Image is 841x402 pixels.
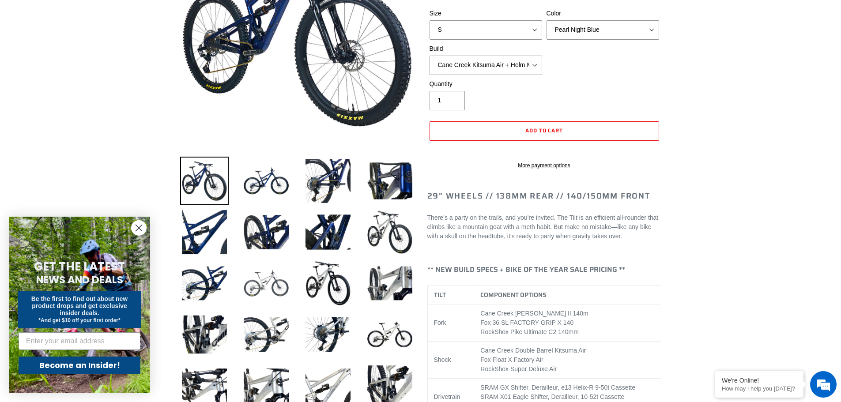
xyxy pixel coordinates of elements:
[427,304,474,342] td: Fork
[366,208,414,256] img: Load image into Gallery viewer, TILT - Complete Bike
[180,259,229,308] img: Load image into Gallery viewer, TILT - Complete Bike
[427,286,474,304] th: TILT
[366,259,414,308] img: Load image into Gallery viewer, TILT - Complete Bike
[474,304,661,342] td: Cane Creek [PERSON_NAME] II 140m Fox 36 SL FACTORY GRIP X 140 RockShox Pike Ultimate C2 140mm
[304,208,352,256] img: Load image into Gallery viewer, TILT - Complete Bike
[430,162,659,169] a: More payment options
[525,126,563,135] span: Add to cart
[36,273,123,287] span: NEWS AND DEALS
[304,157,352,205] img: Load image into Gallery viewer, TILT - Complete Bike
[38,317,120,323] span: *And get $10 off your first order*
[10,49,23,62] div: Navigation go back
[28,44,50,66] img: d_696896380_company_1647369064580_696896380
[427,192,661,201] h2: 29" Wheels // 138mm Rear // 140/150mm Front
[366,310,414,359] img: Load image into Gallery viewer, TILT - Complete Bike
[34,259,125,274] span: GET THE LATEST
[242,157,290,205] img: Load image into Gallery viewer, TILT - Complete Bike
[427,213,661,241] p: There’s a party on the trails, and you’re invited. The Tilt is an efficient all-rounder that clim...
[430,79,542,89] label: Quantity
[19,357,140,374] button: Become an Insider!
[304,310,352,359] img: Load image into Gallery viewer, TILT - Complete Bike
[4,241,168,272] textarea: Type your message and hit 'Enter'
[131,220,147,236] button: Close dialog
[51,111,122,200] span: We're online!
[430,9,542,18] label: Size
[31,295,128,316] span: Be the first to find out about new product drops and get exclusive insider deals.
[474,286,661,304] th: COMPONENT OPTIONS
[722,385,797,392] p: How may I help you today?
[180,310,229,359] img: Load image into Gallery viewer, TILT - Complete Bike
[430,121,659,141] button: Add to cart
[242,310,290,359] img: Load image into Gallery viewer, TILT - Complete Bike
[366,157,414,205] img: Load image into Gallery viewer, TILT - Complete Bike
[304,259,352,308] img: Load image into Gallery viewer, TILT - Complete Bike
[145,4,166,26] div: Minimize live chat window
[59,49,162,61] div: Chat with us now
[242,259,290,308] img: Load image into Gallery viewer, TILT - Complete Bike
[427,265,661,274] h4: ** NEW BUILD SPECS + BIKE OF THE YEAR SALE PRICING **
[430,44,542,53] label: Build
[427,342,474,379] td: Shock
[722,377,797,384] div: We're Online!
[180,208,229,256] img: Load image into Gallery viewer, TILT - Complete Bike
[242,208,290,256] img: Load image into Gallery viewer, TILT - Complete Bike
[474,342,661,379] td: Cane Creek Double Barrel Kitsuma Air Fox Float X Factory Air RockShox Super Deluxe Air
[547,9,659,18] label: Color
[180,157,229,205] img: Load image into Gallery viewer, TILT - Complete Bike
[19,332,140,350] input: Enter your email address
